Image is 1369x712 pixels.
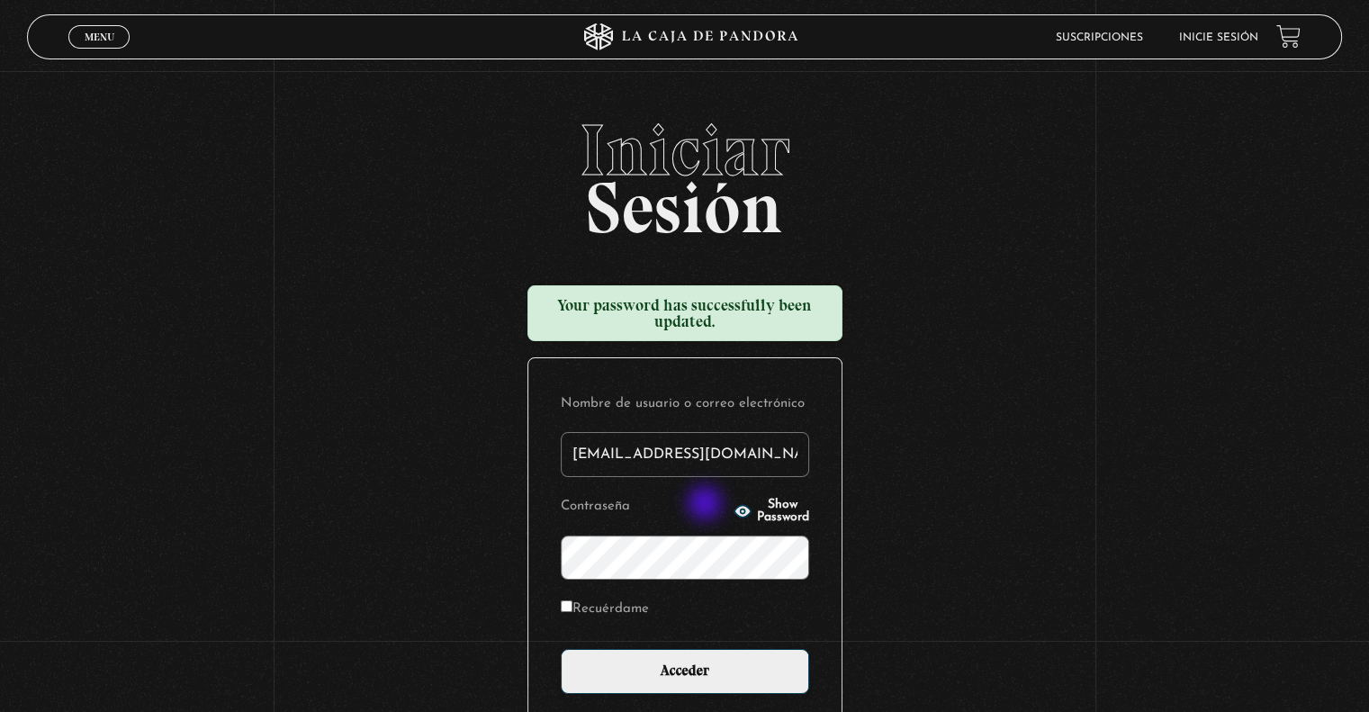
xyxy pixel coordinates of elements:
[734,499,809,524] button: Show Password
[78,47,121,59] span: Cerrar
[1276,24,1301,49] a: View your shopping cart
[27,114,1341,230] h2: Sesión
[1056,32,1143,43] a: Suscripciones
[527,285,842,341] div: Your password has successfully been updated.
[757,499,809,524] span: Show Password
[85,32,114,42] span: Menu
[561,649,809,694] input: Acceder
[561,596,649,624] label: Recuérdame
[1179,32,1258,43] a: Inicie sesión
[561,391,809,419] label: Nombre de usuario o correo electrónico
[561,493,728,521] label: Contraseña
[561,600,572,612] input: Recuérdame
[27,114,1341,186] span: Iniciar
